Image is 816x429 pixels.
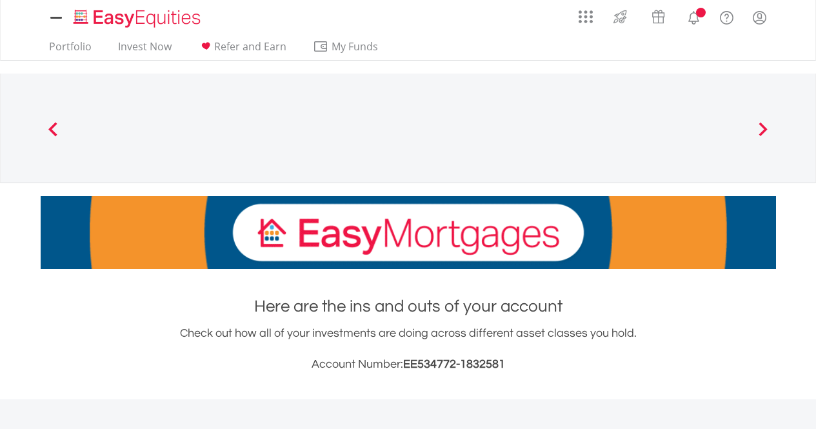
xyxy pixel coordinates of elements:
a: Portfolio [44,40,97,60]
img: EasyEquities_Logo.png [71,8,206,29]
h3: Account Number: [41,355,776,374]
a: Home page [68,3,206,29]
a: FAQ's and Support [710,3,743,29]
img: EasyMortage Promotion Banner [41,196,776,269]
div: Check out how all of your investments are doing across different asset classes you hold. [41,324,776,374]
a: Notifications [677,3,710,29]
a: AppsGrid [570,3,601,24]
a: Invest Now [113,40,177,60]
h1: Here are the ins and outs of your account [41,295,776,318]
a: Vouchers [639,3,677,27]
a: Refer and Earn [193,40,292,60]
img: thrive-v2.svg [610,6,631,27]
a: My Profile [743,3,776,32]
img: grid-menu-icon.svg [579,10,593,24]
span: My Funds [313,38,397,55]
span: EE534772-1832581 [403,358,505,370]
img: vouchers-v2.svg [648,6,669,27]
span: Refer and Earn [214,39,286,54]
